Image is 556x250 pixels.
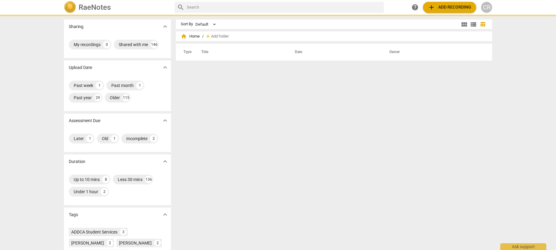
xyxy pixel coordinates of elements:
button: Show more [161,22,170,31]
div: ADDCA Student Services [71,229,117,235]
button: Upload [423,2,476,13]
th: Title [194,44,287,61]
button: Show more [161,157,170,166]
input: Search [187,2,381,12]
button: Show more [161,116,170,125]
th: Type [179,44,194,61]
div: 136 [145,176,152,183]
div: 8 [102,176,109,183]
button: Show more [161,210,170,219]
span: home [181,33,187,39]
div: 2 [154,240,161,246]
button: Table view [478,20,487,29]
div: Older [110,95,120,101]
a: LogoRaeNotes [64,1,170,13]
div: Under 1 hour [74,189,98,195]
p: Upload Date [69,64,92,71]
button: CR [481,2,492,13]
div: Past year [74,95,92,101]
span: Add folder [211,34,229,39]
div: My recordings [74,42,101,48]
span: search [177,4,184,11]
div: 1 [96,82,103,89]
div: Up to 10 mins [74,176,100,183]
div: Default [195,20,218,29]
div: 29 [94,94,102,101]
div: Past month [111,82,134,89]
span: view_list [470,21,477,28]
div: 2 [101,188,108,195]
th: Owner [382,44,486,61]
div: 0 [103,41,110,48]
div: 2 [106,240,113,246]
span: add [205,33,211,39]
div: Later [74,136,84,142]
span: expand_more [161,117,169,124]
div: Incomplete [126,136,147,142]
p: Duration [69,158,85,165]
div: 115 [122,94,130,101]
span: expand_more [161,211,169,218]
div: Sort By [181,22,193,27]
div: 3 [120,229,127,235]
span: expand_more [161,64,169,71]
div: [PERSON_NAME] [119,240,152,246]
button: Show more [161,63,170,72]
div: Ask support [500,243,546,250]
div: Shared with me [119,42,148,48]
p: Tags [69,212,78,218]
th: Date [287,44,382,61]
span: view_module [461,21,468,28]
a: Help [410,2,421,13]
button: Tile view [460,20,469,29]
div: 1 [86,135,94,142]
img: Logo [64,1,76,13]
span: Home [181,33,200,39]
p: Assessment Due [69,118,100,124]
div: [PERSON_NAME] [71,240,104,246]
div: 146 [150,41,158,48]
span: / [202,34,204,39]
span: table_chart [480,21,486,27]
div: 1 [136,82,143,89]
div: Old [102,136,108,142]
div: 1 [111,135,118,142]
h2: RaeNotes [79,3,111,12]
button: List view [469,20,478,29]
span: expand_more [161,23,169,30]
div: 2 [150,135,157,142]
span: Add recording [428,4,471,11]
span: help [411,4,419,11]
p: Sharing [69,24,83,30]
span: expand_more [161,158,169,165]
div: Past week [74,82,93,89]
div: Less 30 mins [118,176,143,183]
span: add [428,4,435,11]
